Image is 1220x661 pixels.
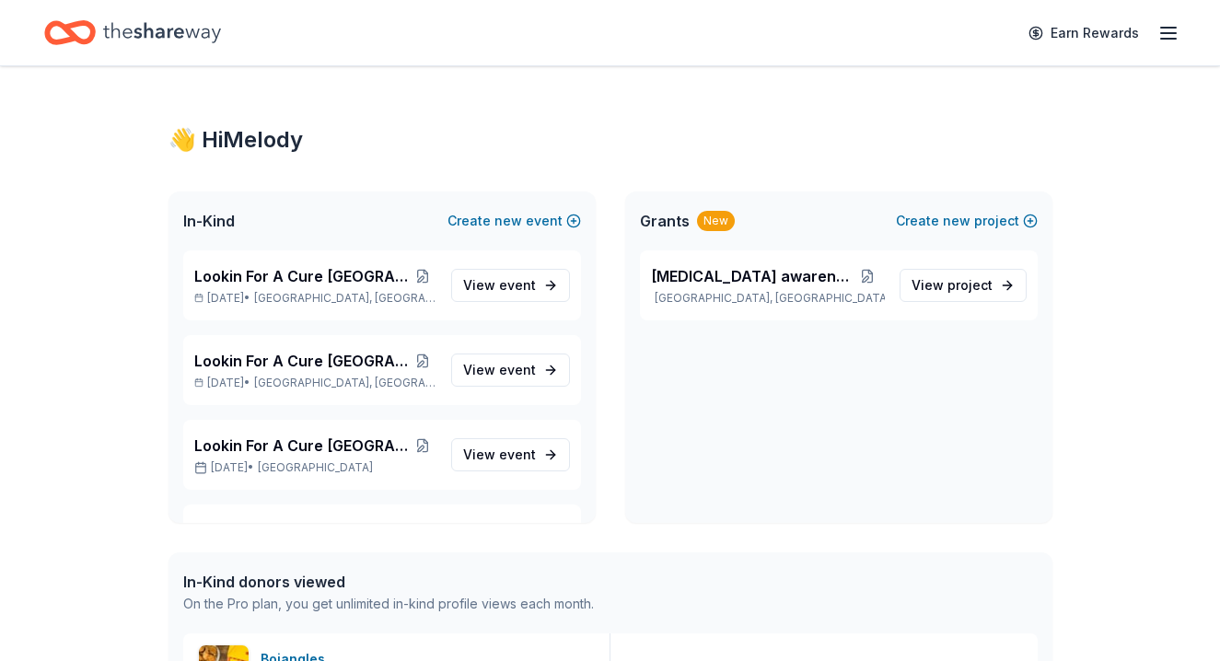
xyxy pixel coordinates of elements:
[194,519,409,541] span: Lookin For A Cure [GEOGRAPHIC_DATA]
[254,376,436,390] span: [GEOGRAPHIC_DATA], [GEOGRAPHIC_DATA]
[44,11,221,54] a: Home
[194,376,436,390] p: [DATE] •
[499,277,536,293] span: event
[183,210,235,232] span: In-Kind
[896,210,1038,232] button: Createnewproject
[499,362,536,377] span: event
[451,269,570,302] a: View event
[194,291,436,306] p: [DATE] •
[447,210,581,232] button: Createnewevent
[463,359,536,381] span: View
[651,265,850,287] span: [MEDICAL_DATA] awareness
[168,125,1052,155] div: 👋 Hi Melody
[640,210,690,232] span: Grants
[1017,17,1150,50] a: Earn Rewards
[494,210,522,232] span: new
[183,593,594,615] div: On the Pro plan, you get unlimited in-kind profile views each month.
[194,350,409,372] span: Lookin For A Cure [GEOGRAPHIC_DATA]
[463,274,536,296] span: View
[254,291,436,306] span: [GEOGRAPHIC_DATA], [GEOGRAPHIC_DATA]
[900,269,1027,302] a: View project
[194,435,409,457] span: Lookin For A Cure [GEOGRAPHIC_DATA]
[463,444,536,466] span: View
[194,460,436,475] p: [DATE] •
[499,446,536,462] span: event
[912,274,993,296] span: View
[451,354,570,387] a: View event
[651,291,885,306] p: [GEOGRAPHIC_DATA], [GEOGRAPHIC_DATA]
[258,460,373,475] span: [GEOGRAPHIC_DATA]
[183,571,594,593] div: In-Kind donors viewed
[943,210,970,232] span: new
[194,265,409,287] span: Lookin For A Cure [GEOGRAPHIC_DATA]
[947,277,993,293] span: project
[451,438,570,471] a: View event
[697,211,735,231] div: New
